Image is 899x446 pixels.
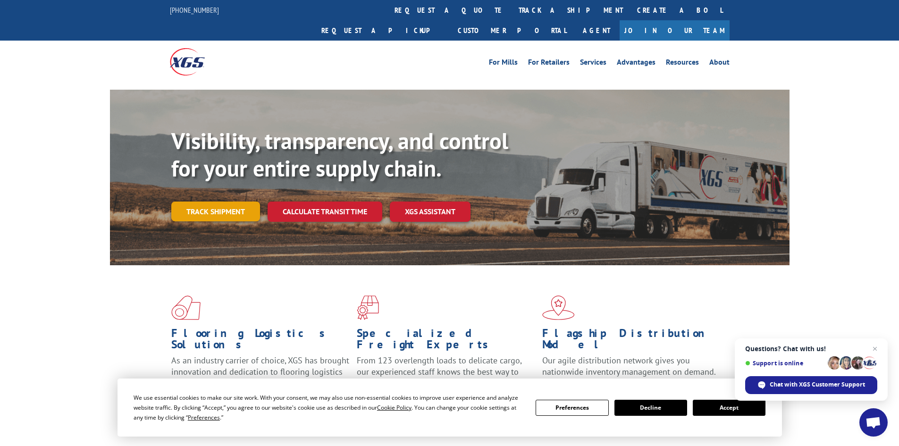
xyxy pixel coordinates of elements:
div: We use essential cookies to make our site work. With your consent, we may also use non-essential ... [134,393,524,422]
span: Chat with XGS Customer Support [745,376,877,394]
span: As an industry carrier of choice, XGS has brought innovation and dedication to flooring logistics... [171,355,349,388]
button: Preferences [536,400,608,416]
a: For Mills [489,59,518,69]
h1: Flagship Distribution Model [542,328,721,355]
p: From 123 overlength loads to delicate cargo, our experienced staff knows the best way to move you... [357,355,535,397]
span: Preferences [188,413,220,421]
div: Cookie Consent Prompt [118,379,782,437]
img: xgs-icon-total-supply-chain-intelligence-red [171,295,201,320]
button: Accept [693,400,765,416]
span: Cookie Policy [377,404,412,412]
a: For Retailers [528,59,570,69]
a: Customer Portal [451,20,573,41]
a: Services [580,59,606,69]
a: Open chat [859,408,888,437]
a: [PHONE_NUMBER] [170,5,219,15]
a: Resources [666,59,699,69]
h1: Flooring Logistics Solutions [171,328,350,355]
button: Decline [614,400,687,416]
a: Agent [573,20,620,41]
span: Questions? Chat with us! [745,345,877,353]
b: Visibility, transparency, and control for your entire supply chain. [171,126,508,183]
a: About [709,59,730,69]
img: xgs-icon-focused-on-flooring-red [357,295,379,320]
a: Advantages [617,59,655,69]
a: Calculate transit time [268,202,382,222]
a: Track shipment [171,202,260,221]
a: XGS ASSISTANT [390,202,471,222]
span: Support is online [745,360,824,367]
a: Join Our Team [620,20,730,41]
span: Our agile distribution network gives you nationwide inventory management on demand. [542,355,716,377]
h1: Specialized Freight Experts [357,328,535,355]
a: Request a pickup [314,20,451,41]
img: xgs-icon-flagship-distribution-model-red [542,295,575,320]
span: Chat with XGS Customer Support [770,380,865,389]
